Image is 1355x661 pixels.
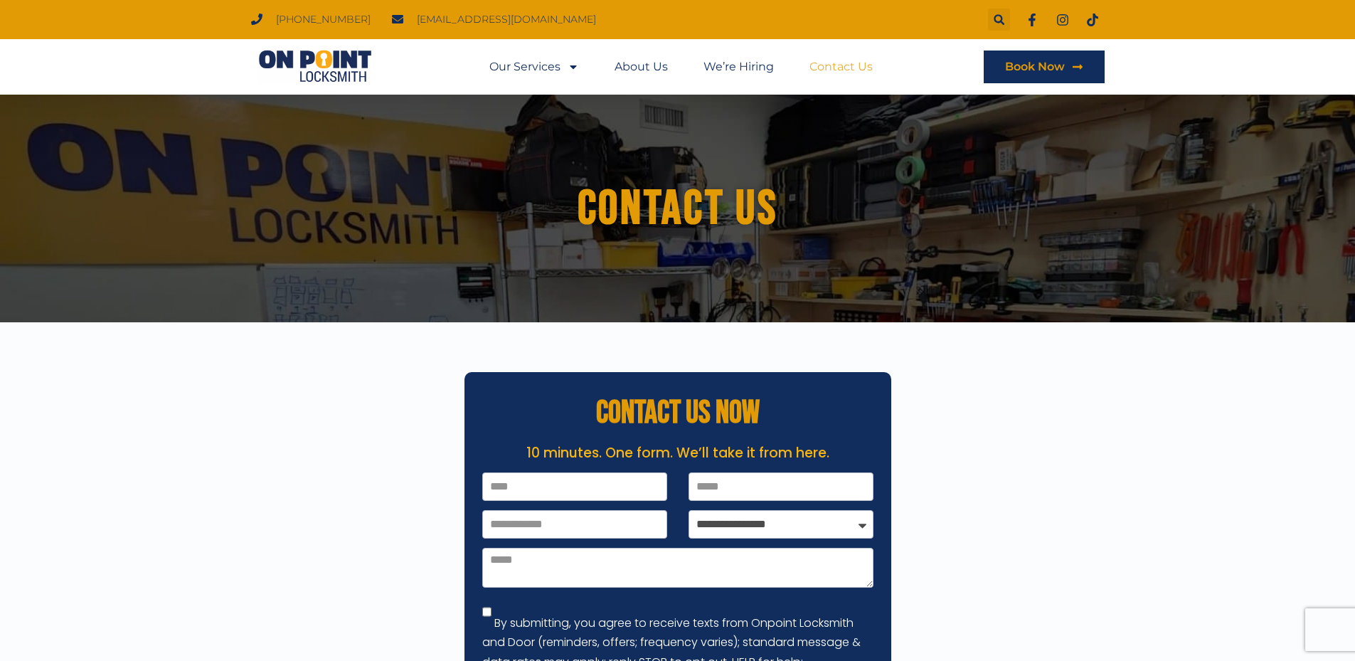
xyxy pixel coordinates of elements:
a: We’re Hiring [703,51,774,83]
a: Book Now [984,51,1105,83]
div: Search [988,9,1010,31]
h2: CONTACT US NOW [472,397,884,429]
span: Book Now [1005,61,1065,73]
a: About Us [615,51,668,83]
a: Contact Us [809,51,873,83]
p: 10 minutes. One form. We’ll take it from here. [472,443,884,464]
nav: Menu [489,51,873,83]
a: Our Services [489,51,579,83]
span: [EMAIL_ADDRESS][DOMAIN_NAME] [413,10,596,29]
h1: Contact us [280,182,1076,236]
span: [PHONE_NUMBER] [272,10,371,29]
